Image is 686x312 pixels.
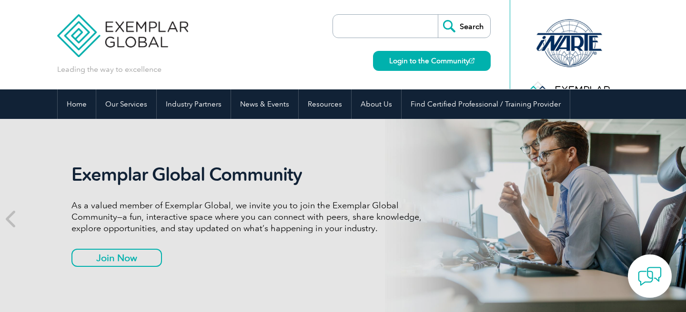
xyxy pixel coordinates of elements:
[71,164,429,185] h2: Exemplar Global Community
[96,89,156,119] a: Our Services
[438,15,490,38] input: Search
[299,89,351,119] a: Resources
[57,64,161,75] p: Leading the way to excellence
[231,89,298,119] a: News & Events
[402,89,570,119] a: Find Certified Professional / Training Provider
[373,51,491,71] a: Login to the Community
[58,89,96,119] a: Home
[469,58,474,63] img: open_square.png
[71,249,162,267] a: Join Now
[638,264,662,288] img: contact-chat.png
[71,200,429,234] p: As a valued member of Exemplar Global, we invite you to join the Exemplar Global Community—a fun,...
[157,89,231,119] a: Industry Partners
[352,89,401,119] a: About Us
